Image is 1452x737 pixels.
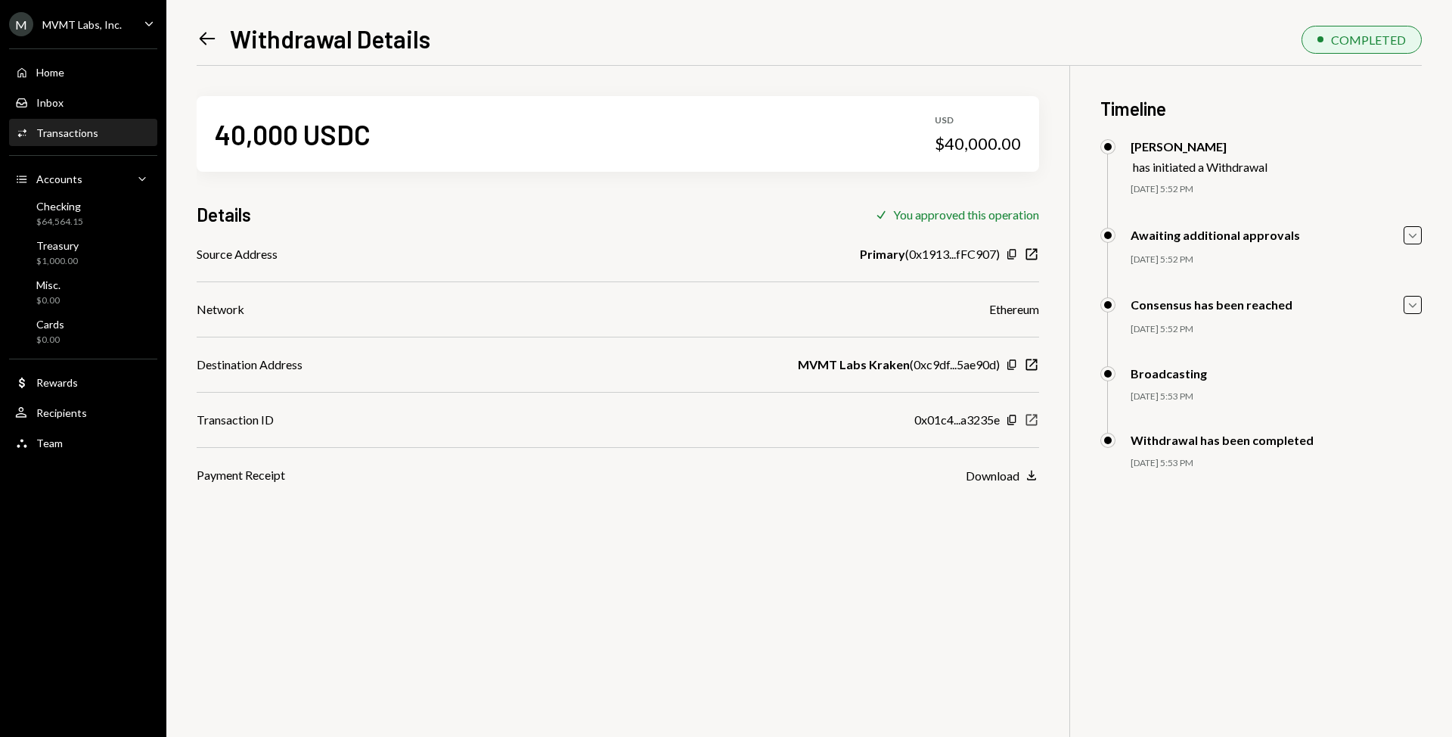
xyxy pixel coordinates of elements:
[197,466,285,484] div: Payment Receipt
[215,117,371,151] div: 40,000 USDC
[36,437,63,449] div: Team
[230,23,430,54] h1: Withdrawal Details
[1100,96,1422,121] h3: Timeline
[914,411,1000,429] div: 0x01c4...a3235e
[966,468,1019,483] div: Download
[1131,323,1422,336] div: [DATE] 5:52 PM
[798,356,910,374] b: MVMT Labs Kraken
[1131,297,1292,312] div: Consensus has been reached
[36,239,79,252] div: Treasury
[9,195,157,232] a: Checking$64,564.15
[1133,160,1267,174] div: has initiated a Withdrawal
[36,334,64,347] div: $0.00
[1131,228,1300,242] div: Awaiting additional approvals
[798,356,1000,374] div: ( 0xc9df...5ae90d )
[1131,366,1207,381] div: Broadcasting
[9,12,33,36] div: M
[36,255,79,268] div: $1,000.00
[36,96,64,109] div: Inbox
[36,126,98,139] div: Transactions
[860,245,905,263] b: Primary
[197,300,244,319] div: Network
[36,66,64,79] div: Home
[36,216,83,229] div: $64,564.15
[9,429,157,456] a: Team
[1131,183,1422,196] div: [DATE] 5:52 PM
[1131,433,1314,447] div: Withdrawal has been completed
[9,235,157,271] a: Treasury$1,000.00
[197,356,302,374] div: Destination Address
[1131,457,1422,470] div: [DATE] 5:53 PM
[36,376,78,389] div: Rewards
[9,165,157,192] a: Accounts
[989,300,1039,319] div: Ethereum
[42,18,122,31] div: MVMT Labs, Inc.
[860,245,1000,263] div: ( 0x1913...fFC907 )
[36,318,64,331] div: Cards
[9,89,157,116] a: Inbox
[9,313,157,350] a: Cards$0.00
[9,274,157,310] a: Misc.$0.00
[9,58,157,86] a: Home
[9,119,157,146] a: Transactions
[935,133,1021,154] div: $40,000.00
[36,278,60,291] div: Misc.
[197,411,274,429] div: Transaction ID
[197,202,251,227] h3: Details
[36,200,83,213] div: Checking
[1131,253,1422,266] div: [DATE] 5:52 PM
[1131,139,1267,154] div: [PERSON_NAME]
[9,399,157,426] a: Recipients
[935,114,1021,127] div: USD
[36,294,60,307] div: $0.00
[966,468,1039,484] button: Download
[893,207,1039,222] div: You approved this operation
[36,173,82,185] div: Accounts
[1131,390,1422,403] div: [DATE] 5:53 PM
[197,245,278,263] div: Source Address
[36,406,87,419] div: Recipients
[9,368,157,396] a: Rewards
[1331,33,1406,47] div: COMPLETED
